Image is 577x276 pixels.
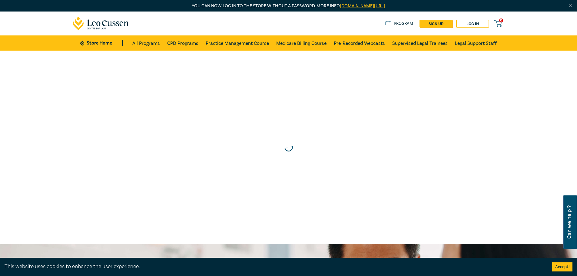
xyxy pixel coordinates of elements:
[5,263,543,271] div: This website uses cookies to enhance the user experience.
[206,35,269,51] a: Practice Management Course
[499,18,503,22] span: 0
[456,20,489,28] a: Log in
[392,35,448,51] a: Supervised Legal Trainees
[334,35,385,51] a: Pre-Recorded Webcasts
[552,262,572,271] button: Accept cookies
[80,40,122,46] a: Store Home
[455,35,497,51] a: Legal Support Staff
[276,35,327,51] a: Medicare Billing Course
[340,3,385,9] a: [DOMAIN_NAME][URL]
[419,20,453,28] a: sign up
[568,3,573,8] img: Close
[167,35,198,51] a: CPD Programs
[132,35,160,51] a: All Programs
[385,20,413,27] a: Program
[73,3,504,9] p: You can now log in to the store without a password. More info
[566,199,572,245] span: Can we help ?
